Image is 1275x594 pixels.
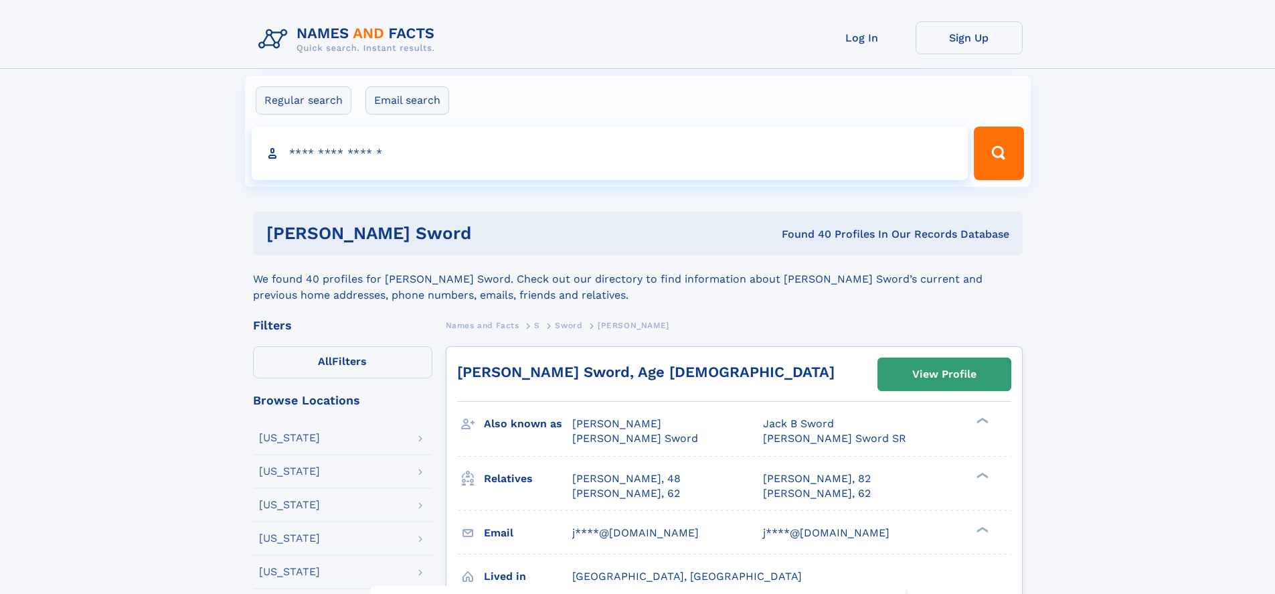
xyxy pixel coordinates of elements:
a: Sign Up [916,21,1023,54]
a: Sword [555,317,582,333]
span: [PERSON_NAME] [572,417,661,430]
span: Sword [555,321,582,330]
a: S [534,317,540,333]
div: [US_STATE] [259,433,320,443]
div: [US_STATE] [259,567,320,577]
a: [PERSON_NAME], 82 [763,471,871,486]
h3: Email [484,522,572,544]
div: [US_STATE] [259,533,320,544]
h3: Also known as [484,413,572,435]
div: Found 40 Profiles In Our Records Database [626,227,1009,242]
span: S [534,321,540,330]
span: [PERSON_NAME] Sword SR [763,432,906,445]
span: Jack B Sword [763,417,834,430]
a: [PERSON_NAME] Sword, Age [DEMOGRAPHIC_DATA] [457,364,835,380]
div: ❯ [973,525,989,534]
h1: [PERSON_NAME] sword [266,225,626,242]
label: Email search [365,86,449,115]
span: [PERSON_NAME] Sword [572,432,698,445]
div: [US_STATE] [259,466,320,477]
h3: Relatives [484,467,572,490]
span: [PERSON_NAME] [598,321,669,330]
label: Filters [253,346,432,378]
h3: Lived in [484,565,572,588]
span: [GEOGRAPHIC_DATA], [GEOGRAPHIC_DATA] [572,570,802,583]
a: Names and Facts [446,317,519,333]
div: Browse Locations [253,394,432,406]
a: Log In [809,21,916,54]
div: [US_STATE] [259,500,320,510]
button: Search Button [974,127,1023,180]
span: All [318,355,332,368]
div: We found 40 profiles for [PERSON_NAME] Sword. Check out our directory to find information about [... [253,255,1023,303]
label: Regular search [256,86,351,115]
input: search input [252,127,968,180]
div: Filters [253,319,432,331]
div: View Profile [912,359,976,390]
a: [PERSON_NAME], 48 [572,471,681,486]
a: [PERSON_NAME], 62 [572,486,680,501]
div: ❯ [973,417,989,425]
a: [PERSON_NAME], 62 [763,486,871,501]
div: ❯ [973,471,989,479]
a: View Profile [878,358,1011,390]
img: Logo Names and Facts [253,21,446,58]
